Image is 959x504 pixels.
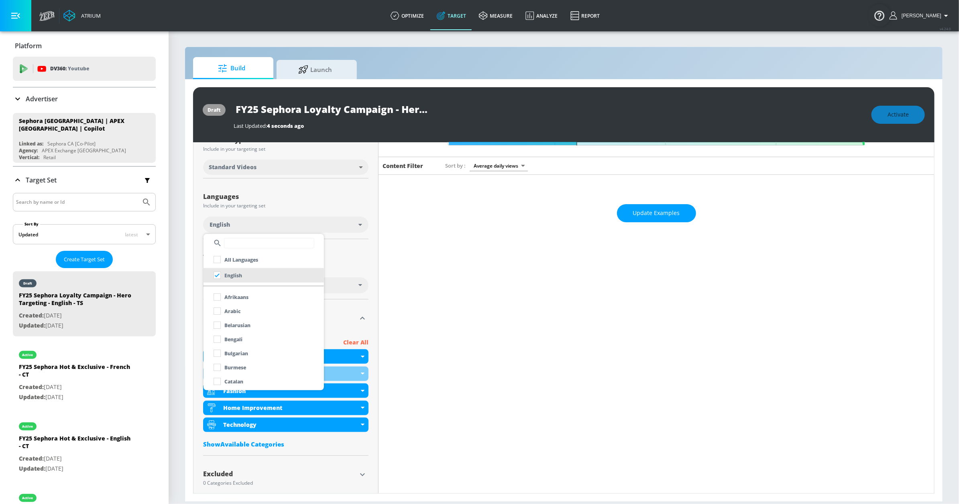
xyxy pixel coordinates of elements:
[224,349,248,358] p: Bulgarian
[224,256,258,264] p: All Languages
[224,363,246,372] p: Burmese
[224,271,242,280] p: English
[224,293,248,301] p: Afrikaans
[224,321,250,330] p: Belarusian
[224,377,243,386] p: Catalan
[224,307,240,316] p: Arabic
[224,335,242,344] p: Bengali
[868,4,891,27] button: Open Resource Center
